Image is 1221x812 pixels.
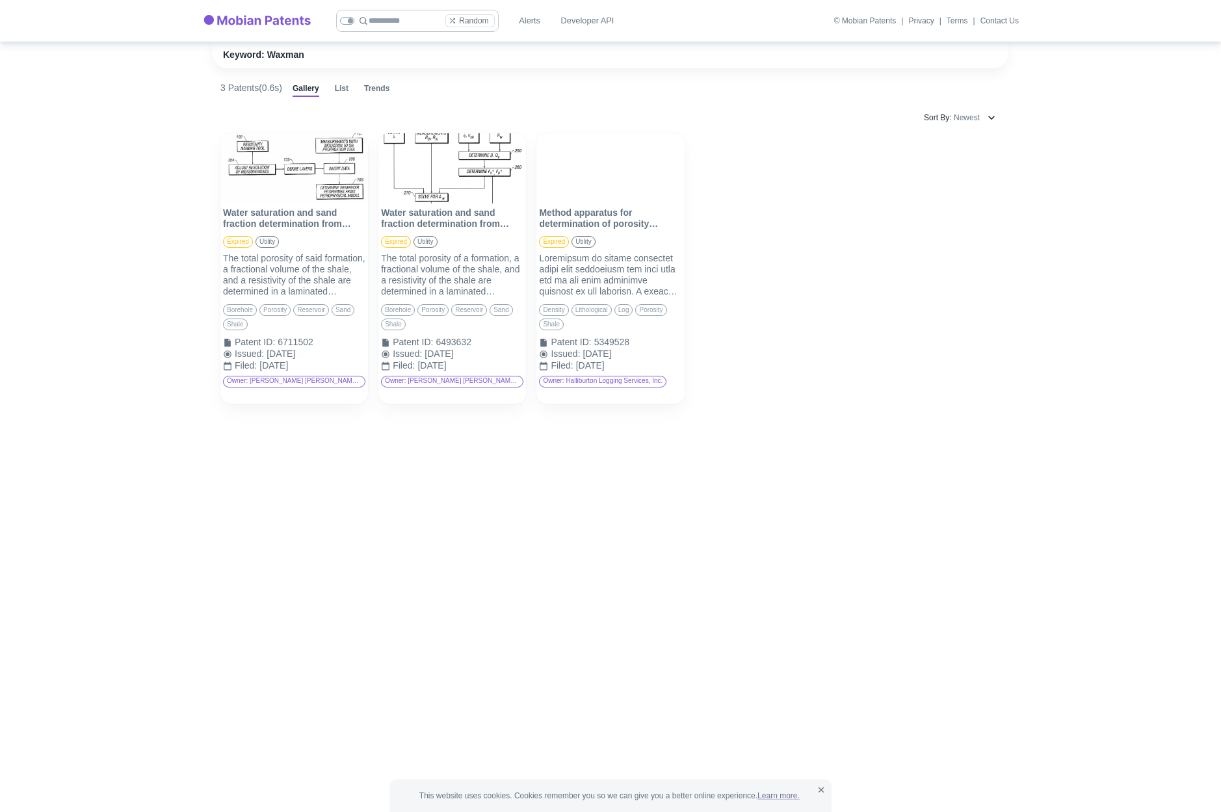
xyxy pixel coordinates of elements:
[614,304,633,316] div: log
[223,253,365,297] div: The total porosity of said formation, a fractional volume of the shale, and a resistivity of the ...
[381,376,523,387] div: Owner: [PERSON_NAME] [PERSON_NAME] Incorporated
[539,207,681,231] p: Method apparatus for determination of porosity lithological composition
[378,133,526,404] div: Water saturation and sand fraction determination from borehole resistivity imaging tool, transver...
[490,304,512,316] div: sand
[834,17,897,25] div: © Mobian Patents
[335,84,348,97] button: List
[382,321,405,329] span: shale
[539,253,681,297] div: Loremipsum do sitame consectet adipi elit seddoeiusm tem inci utla etd ma ali enim adminimve quis...
[576,360,682,371] div: [DATE]
[382,306,414,315] span: borehole
[947,17,968,25] a: Terms
[571,236,595,248] div: utility
[235,337,275,348] div: Patent ID :
[908,17,934,25] a: Privacy
[220,83,282,94] h6: 3 Patents ( 0.6s )
[381,319,406,330] div: shale
[393,337,433,348] div: Patent ID :
[294,306,328,315] span: reservoir
[378,133,526,203] img: Water saturation and sand fraction determination from borehole resistivity imaging tool, transver...
[540,238,568,246] span: expired
[551,348,580,360] div: Issued :
[381,236,411,248] div: expired
[382,238,410,246] span: expired
[223,49,265,60] h6: Keyword:
[451,304,487,316] div: reservoir
[919,107,1001,128] button: Sort By: Newest
[332,304,354,316] div: sand
[539,236,569,248] div: expired
[539,304,568,316] div: density
[452,306,486,315] span: reservoir
[414,238,436,246] span: utility
[267,49,304,60] h6: Waxman
[757,791,800,800] a: Learn more.
[490,306,512,315] span: sand
[594,337,682,348] div: 5349528
[583,348,682,360] div: [DATE]
[939,15,941,27] div: |
[445,14,494,27] button: Random
[509,9,551,33] a: Alerts
[235,348,264,360] div: Issued :
[382,377,523,386] span: Owner: [PERSON_NAME] [PERSON_NAME] Incorporated
[419,790,802,802] span: This website uses cookies. Cookies remember you so we can give you a better online experience.
[223,319,248,330] div: shale
[220,133,368,375] a: Water saturation and sand fraction determination from borehole resistivity imaging tool, transver...
[539,319,564,330] div: shale
[540,377,666,386] span: Owner: Halliburton Logging Services, Inc.
[551,360,573,372] div: Filed :
[223,236,253,248] div: expired
[378,133,526,375] a: Water saturation and sand fraction determination from borehole resistivity imaging tool, transver...
[540,306,568,315] span: density
[572,306,611,315] span: lithological
[551,337,591,348] div: Patent ID :
[556,9,620,33] a: Developer API
[224,377,365,386] span: Owner: [PERSON_NAME] [PERSON_NAME] Incorporated
[635,304,666,316] div: porosity
[572,238,594,246] span: utility
[536,133,684,404] div: Method apparatus for determination of porosity lithological compositionMethod apparatus for deter...
[259,304,291,316] div: porosity
[259,360,365,371] div: [DATE]
[381,207,523,231] p: Water saturation and sand fraction determination from borehole resistivity imaging tool, transver...
[224,238,252,246] span: expired
[223,376,365,387] div: Owner: [PERSON_NAME] [PERSON_NAME] Incorporated
[381,253,523,297] div: The total porosity of a formation, a fractional volume of the shale, and a resistivity of the sha...
[235,360,257,372] div: Filed :
[571,304,612,316] div: lithological
[364,84,389,97] button: Trends
[417,304,449,316] div: porosity
[278,337,365,348] div: 6711502
[256,236,279,248] div: utility
[539,376,666,387] div: Owner: Halliburton Logging Services, Inc.
[293,84,319,97] button: Gallery
[256,238,278,246] span: utility
[223,207,365,231] p: Water saturation and sand fraction determination from borehole resistivity imaging tool, transver...
[980,17,1019,25] a: Contact Us
[954,114,980,122] span: Newest
[223,304,257,316] div: borehole
[414,236,437,248] div: utility
[220,133,368,203] img: Water saturation and sand fraction determination from borehole resistivity imaging tool, transver...
[536,133,684,375] a: Method apparatus for determination of porosity lithological compositionMethod apparatus for deter...
[973,15,975,27] div: |
[224,321,247,329] span: shale
[924,114,952,122] span: Sort By:
[381,304,415,316] div: borehole
[901,15,903,27] div: |
[393,348,422,360] div: Issued :
[636,306,666,315] span: porosity
[417,360,523,371] div: [DATE]
[418,306,448,315] span: porosity
[436,337,523,348] div: 6493632
[220,133,368,404] div: Water saturation and sand fraction determination from borehole resistivity imaging tool, transver...
[425,348,523,360] div: [DATE]
[293,304,329,316] div: reservoir
[332,306,354,315] span: sand
[224,306,256,315] span: borehole
[260,306,290,315] span: porosity
[615,306,633,315] span: log
[267,348,365,360] div: [DATE]
[393,360,415,372] div: Filed :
